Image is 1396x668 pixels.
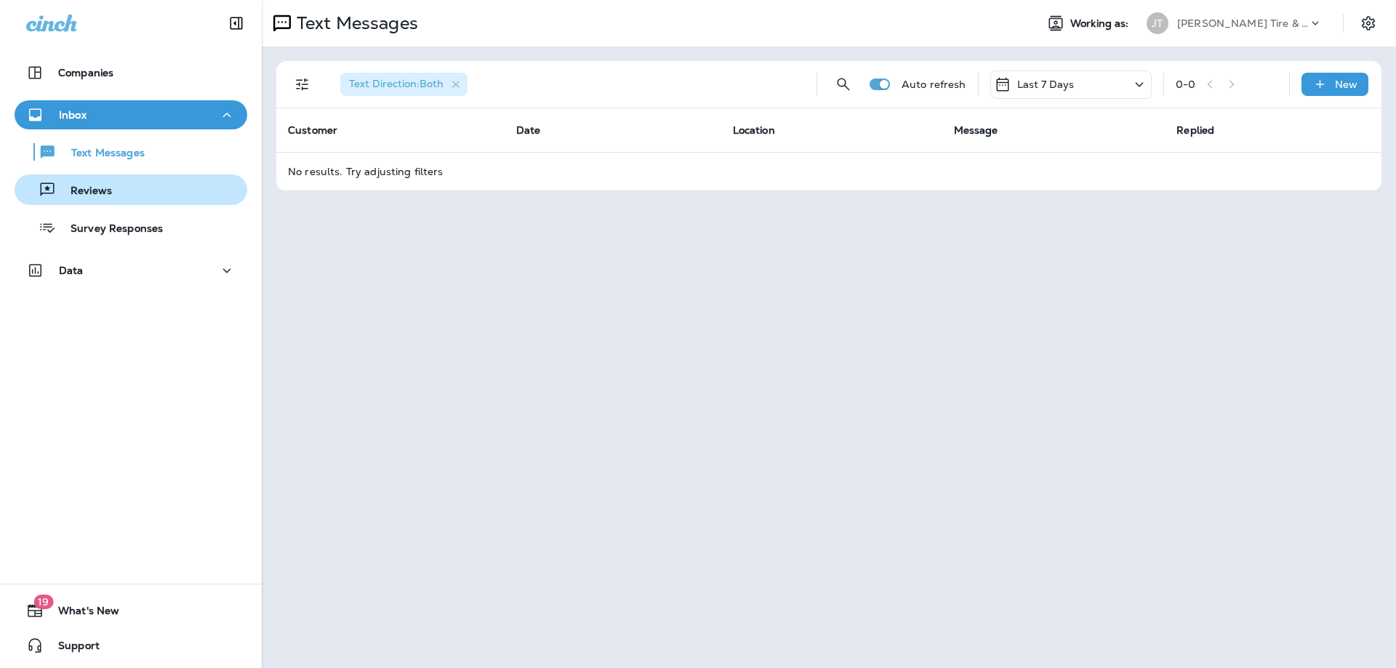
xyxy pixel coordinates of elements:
span: Text Direction : Both [349,77,444,90]
span: 19 [33,595,53,609]
p: Data [59,265,84,276]
span: Location [733,124,775,137]
span: Customer [288,124,337,137]
span: Date [516,124,541,137]
p: [PERSON_NAME] Tire & Auto [1177,17,1308,29]
p: Text Messages [57,147,145,161]
p: Last 7 Days [1017,79,1075,90]
div: Text Direction:Both [340,73,468,96]
button: Companies [15,58,247,87]
button: Collapse Sidebar [216,9,257,38]
p: Inbox [59,109,87,121]
button: Inbox [15,100,247,129]
button: 19What's New [15,596,247,625]
p: New [1335,79,1357,90]
span: Working as: [1070,17,1132,30]
span: Support [44,640,100,657]
p: Survey Responses [56,222,163,236]
td: No results. Try adjusting filters [276,152,1381,190]
p: Reviews [56,185,112,198]
button: Text Messages [15,137,247,167]
button: Filters [288,70,317,99]
div: 0 - 0 [1176,79,1195,90]
button: Data [15,256,247,285]
button: Reviews [15,174,247,205]
div: JT [1147,12,1168,34]
p: Companies [58,67,113,79]
span: Message [954,124,998,137]
span: What's New [44,605,119,622]
button: Survey Responses [15,212,247,243]
button: Search Messages [829,70,858,99]
span: Replied [1176,124,1214,137]
p: Text Messages [291,12,418,34]
p: Auto refresh [902,79,966,90]
button: Settings [1355,10,1381,36]
button: Support [15,631,247,660]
